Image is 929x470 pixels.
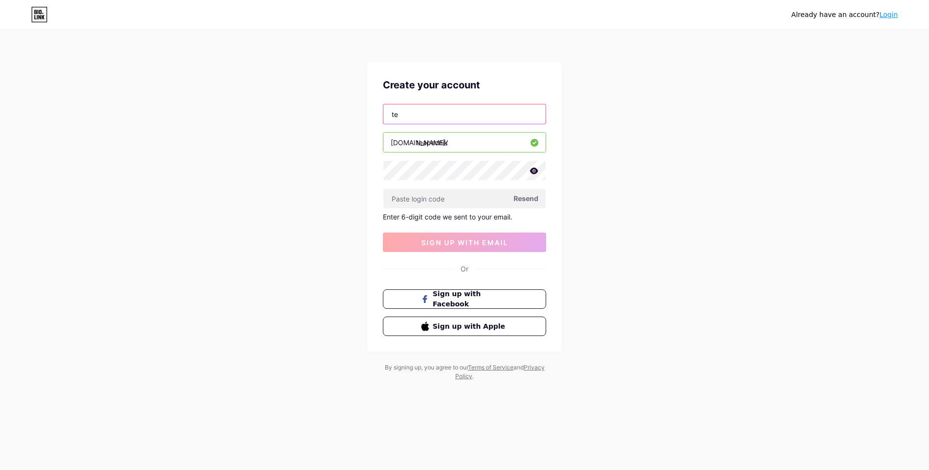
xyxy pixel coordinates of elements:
span: Sign up with Facebook [433,289,508,309]
input: Paste login code [383,189,546,208]
button: Sign up with Facebook [383,289,546,309]
button: Sign up with Apple [383,317,546,336]
a: Login [879,11,898,18]
input: username [383,133,546,152]
a: Terms of Service [468,364,514,371]
div: Enter 6-digit code we sent to your email. [383,213,546,221]
div: Or [461,264,468,274]
div: Create your account [383,78,546,92]
span: sign up with email [421,238,508,247]
button: sign up with email [383,233,546,252]
div: Already have an account? [791,10,898,20]
span: Sign up with Apple [433,321,508,332]
div: By signing up, you agree to our and . [382,363,547,381]
div: [DOMAIN_NAME]/ [391,137,448,148]
input: Email [383,104,546,124]
span: Resend [514,193,538,203]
